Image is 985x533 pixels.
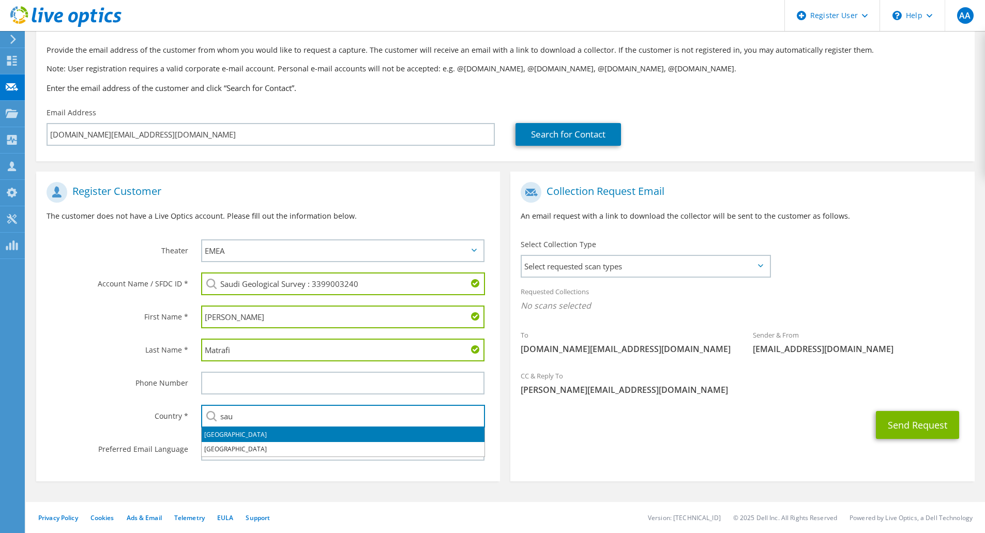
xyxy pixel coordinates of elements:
label: Phone Number [47,372,188,388]
label: Preferred Email Language [47,438,188,454]
label: Theater [47,239,188,256]
button: Send Request [876,411,959,439]
label: Email Address [47,108,96,118]
label: Select Collection Type [521,239,596,250]
a: Telemetry [174,513,205,522]
a: EULA [217,513,233,522]
li: © 2025 Dell Inc. All Rights Reserved [733,513,837,522]
li: [GEOGRAPHIC_DATA] [202,428,484,442]
span: [EMAIL_ADDRESS][DOMAIN_NAME] [753,343,964,355]
a: Cookies [90,513,114,522]
p: An email request with a link to download the collector will be sent to the customer as follows. [521,210,964,222]
label: Country * [47,405,188,421]
span: Select requested scan types [522,256,769,277]
label: Account Name / SFDC ID * [47,272,188,289]
a: Privacy Policy [38,513,78,522]
a: Search for Contact [516,123,621,146]
a: Support [246,513,270,522]
p: The customer does not have a Live Optics account. Please fill out the information below. [47,210,490,222]
div: Requested Collections [510,281,974,319]
div: CC & Reply To [510,365,974,401]
label: Last Name * [47,339,188,355]
span: [PERSON_NAME][EMAIL_ADDRESS][DOMAIN_NAME] [521,384,964,395]
a: Ads & Email [127,513,162,522]
p: Provide the email address of the customer from whom you would like to request a capture. The cust... [47,44,964,56]
li: Powered by Live Optics, a Dell Technology [850,513,973,522]
div: To [510,324,742,360]
li: Version: [TECHNICAL_ID] [648,513,721,522]
span: [DOMAIN_NAME][EMAIL_ADDRESS][DOMAIN_NAME] [521,343,732,355]
h1: Register Customer [47,182,484,203]
p: Note: User registration requires a valid corporate e-mail account. Personal e-mail accounts will ... [47,63,964,74]
svg: \n [892,11,902,20]
label: First Name * [47,306,188,322]
span: AA [957,7,974,24]
h3: Enter the email address of the customer and click “Search for Contact”. [47,82,964,94]
h1: Collection Request Email [521,182,959,203]
span: No scans selected [521,300,964,311]
li: [GEOGRAPHIC_DATA] [202,442,484,456]
div: Sender & From [742,324,975,360]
